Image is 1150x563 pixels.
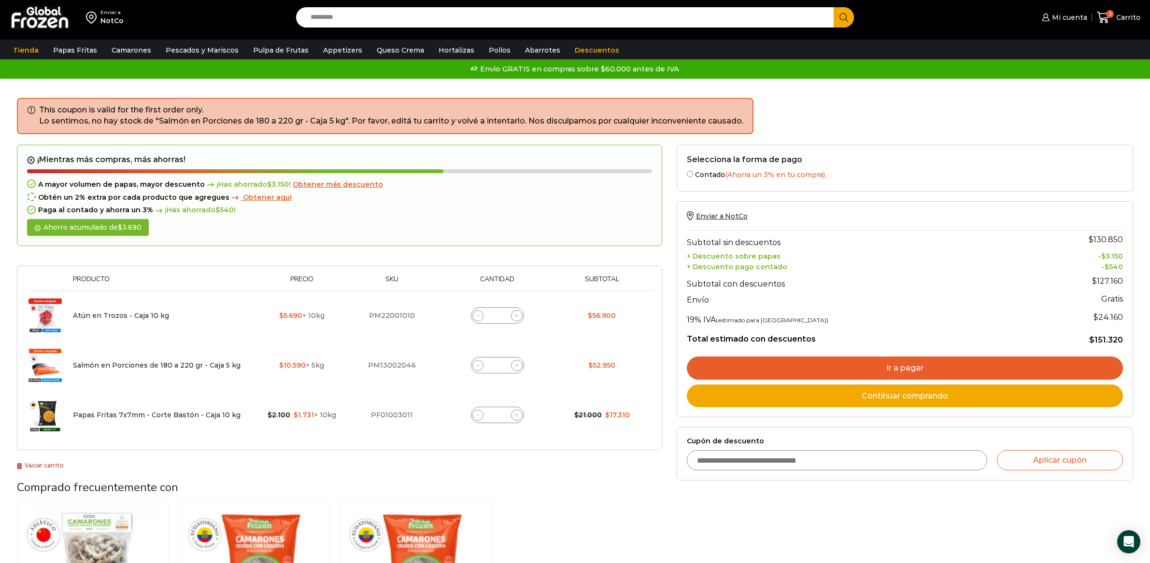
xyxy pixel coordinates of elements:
span: $ [1105,262,1109,271]
bdi: 540 [1105,262,1123,271]
li: This coupon is valid for the first order only. [39,105,743,116]
button: Aplicar cupón [997,450,1123,470]
td: - [1028,249,1123,261]
span: $ [1092,276,1097,286]
th: Sku [346,275,438,290]
button: Search button [834,7,854,27]
a: Pollos [484,41,515,59]
a: Obtener aqui [229,193,292,202]
a: Camarones [107,41,156,59]
a: Obtener más descuento [293,180,383,189]
div: A mayor volumen de papas, mayor descuento [27,180,652,189]
bdi: 540 [215,206,234,214]
h2: Selecciona la forma de pago [687,155,1123,164]
a: Appetizers [318,41,367,59]
span: Comprado frecuentemente con [17,480,178,495]
bdi: 5.690 [279,311,302,320]
div: Enviar a [100,9,124,16]
a: Abarrotes [520,41,565,59]
input: Product quantity [491,309,504,322]
span: $ [268,411,272,419]
span: $ [588,361,593,370]
bdi: 10.590 [279,361,306,370]
input: Product quantity [491,408,504,422]
a: 3 Carrito [1097,6,1140,29]
th: Envío [687,291,1029,308]
a: Atún en Trozos - Caja 10 kg [73,311,169,320]
span: $ [1101,252,1106,261]
bdi: 151.320 [1089,335,1123,344]
div: Ahorro acumulado de [27,219,149,236]
bdi: 2.100 [268,411,290,419]
span: $ [118,223,122,232]
span: $ [279,361,284,370]
th: Total estimado con descuentos [687,327,1029,345]
strong: Gratis [1101,294,1123,303]
span: $ [215,206,220,214]
td: - [1028,261,1123,272]
bdi: 3.690 [118,223,142,232]
bdi: 3.150 [1101,252,1123,261]
small: (estimado para [GEOGRAPHIC_DATA]) [716,316,828,324]
span: $ [605,411,610,419]
span: ¡Has ahorrado ! [205,180,291,189]
td: PM13002046 [346,341,438,390]
bdi: 1.731 [294,411,314,419]
li: Lo sentimos, no hay stock de "Salmón en Porciones de 180 a 220 gr - Caja 5 kg". Por favor, editá ... [39,116,743,127]
span: (Ahorra un 3% en tu compra) [725,170,825,179]
span: Obtener aqui [243,193,292,202]
div: Obtén un 2% extra por cada producto que agregues [27,193,652,202]
bdi: 3.150 [267,180,289,189]
label: Cupón de descuento [687,437,1123,445]
a: Pulpa de Frutas [248,41,313,59]
input: Product quantity [491,358,504,372]
a: Ir a pagar [687,357,1123,380]
th: 19% IVA [687,307,1029,327]
a: Mi cuenta [1039,8,1087,27]
img: address-field-icon.svg [86,9,100,26]
span: Carrito [1114,13,1140,22]
a: Vaciar carrito [17,462,64,469]
input: Contado(Ahorra un 3% en tu compra) [687,171,693,177]
th: + Descuento pago contado [687,261,1029,272]
a: Tienda [8,41,43,59]
span: $ [1089,335,1094,344]
bdi: 21.000 [574,411,602,419]
h2: ¡Mientras más compras, más ahorras! [27,155,652,165]
td: × 10kg [257,290,347,341]
th: Subtotal sin descuentos [687,230,1029,249]
th: Producto [68,275,257,290]
a: Papas Fritas [48,41,102,59]
bdi: 127.160 [1092,276,1123,286]
span: Obtener más descuento [293,180,383,189]
span: $ [279,311,284,320]
a: Hortalizas [434,41,479,59]
td: PM22001010 [346,290,438,341]
th: Precio [257,275,347,290]
a: Papas Fritas 7x7mm - Corte Bastón - Caja 10 kg [73,411,241,419]
span: $ [267,180,271,189]
span: Mi cuenta [1050,13,1087,22]
span: $ [574,411,579,419]
div: NotCo [100,16,124,26]
bdi: 130.850 [1089,235,1123,244]
th: Cantidad [438,275,557,290]
bdi: 17.310 [605,411,630,419]
a: Descuentos [570,41,624,59]
span: ¡Has ahorrado ! [153,206,236,214]
span: $ [1089,235,1093,244]
a: Continuar comprando [687,384,1123,408]
div: Paga al contado y ahorra un 3% [27,206,652,214]
a: Queso Crema [372,41,429,59]
a: Salmón en Porciones de 180 a 220 gr - Caja 5 kg [73,361,241,370]
label: Contado [687,169,1123,179]
span: 3 [1106,10,1114,18]
a: Pescados y Mariscos [161,41,243,59]
bdi: 56.900 [588,311,616,320]
span: 24.160 [1093,313,1123,322]
span: $ [588,311,592,320]
td: × 10kg [257,390,347,440]
th: Subtotal con descuentos [687,272,1029,291]
span: $ [1093,313,1098,322]
a: Enviar a NotCo [687,212,748,220]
